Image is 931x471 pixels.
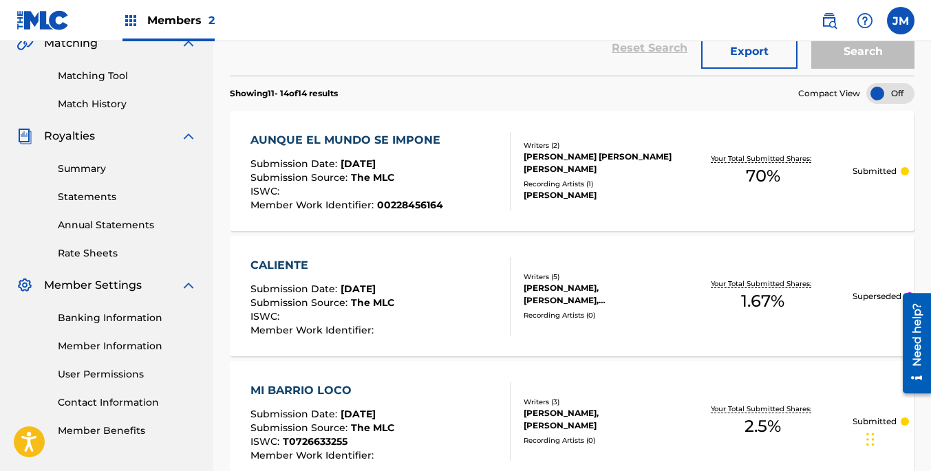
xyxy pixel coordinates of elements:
[341,157,376,170] span: [DATE]
[58,339,197,353] a: Member Information
[851,7,879,34] div: Help
[524,310,673,320] div: Recording Artists ( 0 )
[250,435,283,448] span: ISWC :
[208,14,215,27] span: 2
[250,199,377,211] span: Member Work Identifier :
[853,415,897,428] p: Submitted
[250,421,351,434] span: Submission Source :
[821,12,837,29] img: search
[250,296,351,309] span: Submission Source :
[746,164,780,188] span: 70 %
[17,35,34,52] img: Matching
[857,12,873,29] img: help
[180,128,197,144] img: expand
[351,421,394,434] span: The MLC
[524,272,673,282] div: Writers ( 5 )
[58,190,197,204] a: Statements
[250,283,341,295] span: Submission Date :
[701,34,798,69] button: Export
[44,35,98,52] span: Matching
[524,397,673,407] div: Writers ( 3 )
[180,35,197,52] img: expand
[58,97,197,111] a: Match History
[798,87,860,100] span: Compact View
[711,278,815,289] p: Your Total Submitted Shares:
[341,283,376,295] span: [DATE]
[58,162,197,176] a: Summary
[250,185,283,197] span: ISWC :
[250,310,283,322] span: ISWC :
[230,111,914,231] a: AUNQUE EL MUNDO SE IMPONESubmission Date:[DATE]Submission Source:The MLCISWC:Member Work Identifi...
[351,171,394,184] span: The MLC
[866,419,875,460] div: Drag
[741,289,784,314] span: 1.67 %
[341,408,376,420] span: [DATE]
[250,132,447,149] div: AUNQUE EL MUNDO SE IMPONE
[711,153,815,164] p: Your Total Submitted Shares:
[58,69,197,83] a: Matching Tool
[250,157,341,170] span: Submission Date :
[250,408,341,420] span: Submission Date :
[524,435,673,446] div: Recording Artists ( 0 )
[524,140,673,151] div: Writers ( 2 )
[230,236,914,356] a: CALIENTESubmission Date:[DATE]Submission Source:The MLCISWC:Member Work Identifier:Writers (5)[PE...
[524,282,673,307] div: [PERSON_NAME], [PERSON_NAME], [PERSON_NAME], [PERSON_NAME], [PERSON_NAME]
[17,128,33,144] img: Royalties
[250,449,377,461] span: Member Work Identifier :
[711,404,815,414] p: Your Total Submitted Shares:
[815,7,843,34] a: Public Search
[853,165,897,177] p: Submitted
[524,407,673,432] div: [PERSON_NAME], [PERSON_NAME]
[58,246,197,261] a: Rate Sheets
[745,414,781,439] span: 2.5 %
[44,277,142,294] span: Member Settings
[122,12,139,29] img: Top Rightsholders
[250,324,377,336] span: Member Work Identifier :
[230,87,338,100] p: Showing 11 - 14 of 14 results
[17,10,69,30] img: MLC Logo
[44,128,95,144] span: Royalties
[17,277,33,294] img: Member Settings
[58,218,197,232] a: Annual Statements
[147,12,215,28] span: Members
[58,424,197,438] a: Member Benefits
[180,277,197,294] img: expand
[58,395,197,410] a: Contact Information
[250,171,351,184] span: Submission Source :
[853,290,901,303] p: Superseded
[892,288,931,399] iframe: Resource Center
[524,189,673,201] div: [PERSON_NAME]
[58,367,197,382] a: User Permissions
[283,435,347,448] span: T0726633255
[250,382,394,399] div: MI BARRIO LOCO
[887,7,914,34] div: User Menu
[524,179,673,189] div: Recording Artists ( 1 )
[351,296,394,309] span: The MLC
[377,199,443,211] span: 00228456164
[58,311,197,325] a: Banking Information
[524,151,673,175] div: [PERSON_NAME] [PERSON_NAME] [PERSON_NAME]
[862,405,931,471] iframe: Chat Widget
[250,257,394,274] div: CALIENTE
